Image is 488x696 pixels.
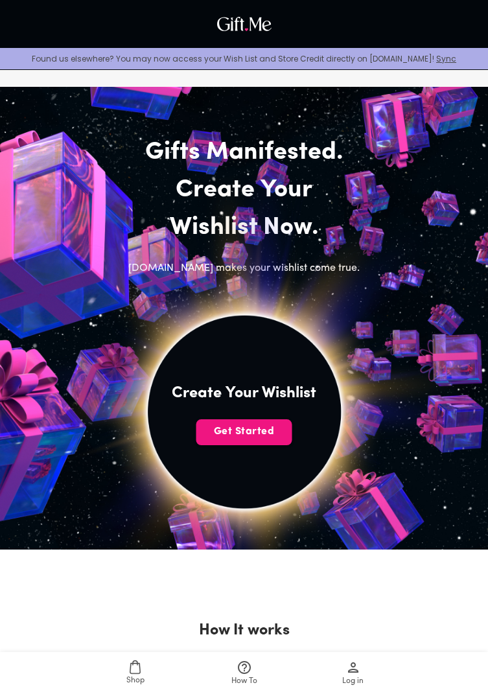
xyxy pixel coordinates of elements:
[196,419,292,445] button: Get Started
[110,134,379,172] h2: Gifts Manifested.
[81,652,190,696] a: Shop
[5,172,483,650] img: hero_sun_mobile.png
[199,620,290,641] h2: How It works
[126,675,145,687] span: Shop
[342,675,364,688] span: Log in
[10,53,478,64] p: Found us elsewhere? You may now access your Wish List and Store Credit directly on [DOMAIN_NAME]!
[299,652,408,696] a: Log in
[196,424,292,439] span: Get Started
[190,652,299,696] a: How To
[436,53,456,64] a: Sync
[214,14,275,34] img: GiftMe Logo
[231,675,257,688] span: How To
[172,383,316,404] h4: Create Your Wishlist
